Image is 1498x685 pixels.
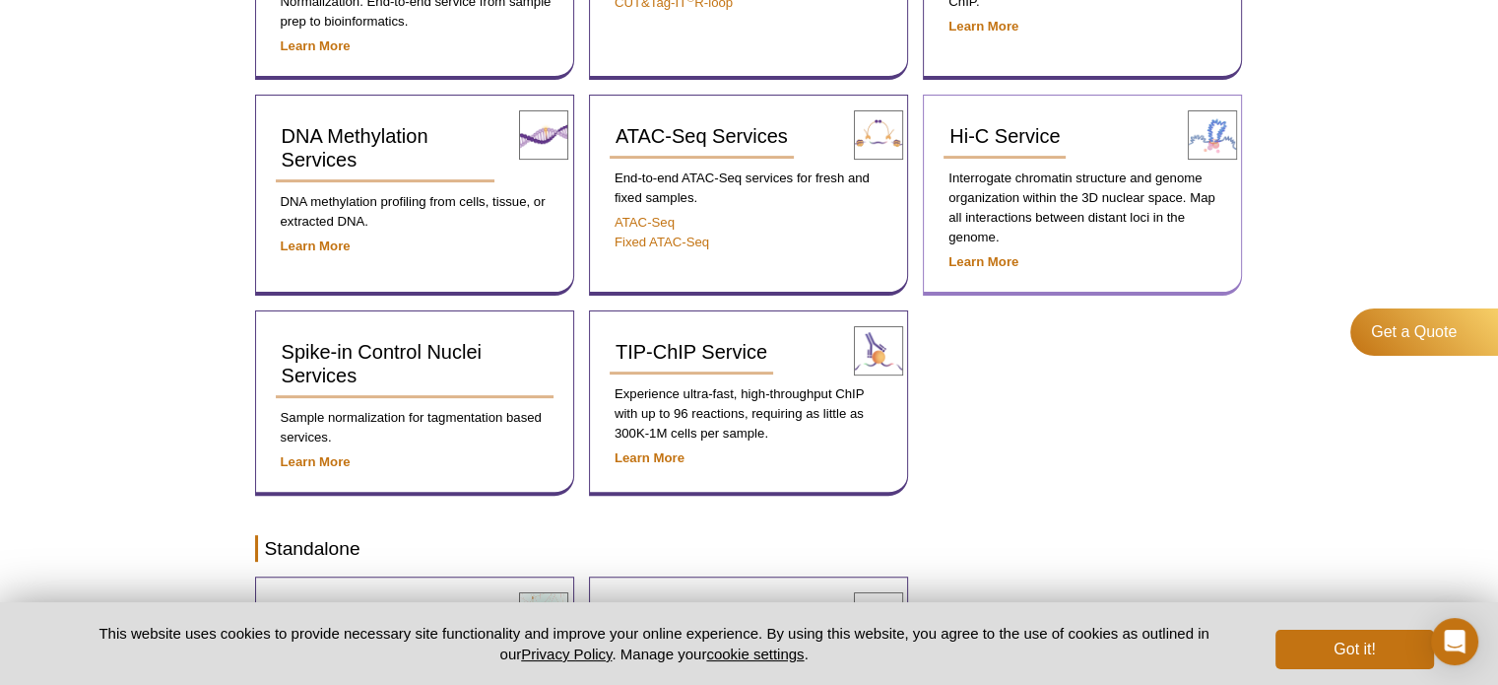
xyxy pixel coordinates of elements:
[276,408,554,447] p: Sample normalization for tagmentation based services.
[610,115,794,159] a: ATAC-Seq Services
[706,646,804,662] button: cookie settings
[276,115,495,182] a: DNA Methylation Services
[281,38,351,53] a: Learn More
[521,646,612,662] a: Privacy Policy
[1275,630,1433,669] button: Got it!
[276,331,554,398] a: Spike-in Control Nuclei Services
[610,169,887,208] p: End-to-end ATAC-Seq services for fresh and fixed samples.
[1350,308,1498,356] a: Get a Quote
[854,110,903,160] img: ATAC-Seq Services
[610,384,887,444] p: Experience ultra-fast, high-throughput ChIP with up to 96 reactions, requiring as little as 300K-...
[610,331,773,375] a: TIP-ChIP Service
[519,110,568,160] img: DNA Methylation Services
[615,235,709,249] a: Fixed ATAC-Seq
[615,215,675,230] a: ATAC-Seq
[282,125,428,171] span: DNA Methylation Services
[949,125,1060,147] span: Hi-C Service
[944,115,1066,159] a: Hi-C Service
[519,592,568,642] img: Bioinformatic Services
[276,597,483,641] a: Bioinformatic Services
[281,239,351,253] a: Learn More
[255,535,1244,562] h2: Standalone
[281,454,351,469] a: Learn More
[276,192,554,232] p: DNA methylation profiling from cells, tissue, or extracted DNA.
[854,592,903,642] img: DISCOVER-Seq Service
[610,597,829,664] a: DISCOVER-Seq Sevice
[616,125,788,147] span: ATAC-Seq Services
[1431,618,1478,665] div: Open Intercom Messenger
[616,341,767,363] span: TIP-ChIP Service
[65,623,1244,664] p: This website uses cookies to provide necessary site functionality and improve your online experie...
[948,254,1018,269] a: Learn More
[282,341,482,386] span: Spike-in Control Nuclei Services
[948,19,1018,34] a: Learn More
[944,169,1221,247] p: Interrogate chromatin structure and genome organization within the 3D nuclear space. Map all inte...
[1188,110,1237,160] img: Hi-C Service
[615,450,684,465] a: Learn More
[854,326,903,376] img: TIP-ChIP Service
